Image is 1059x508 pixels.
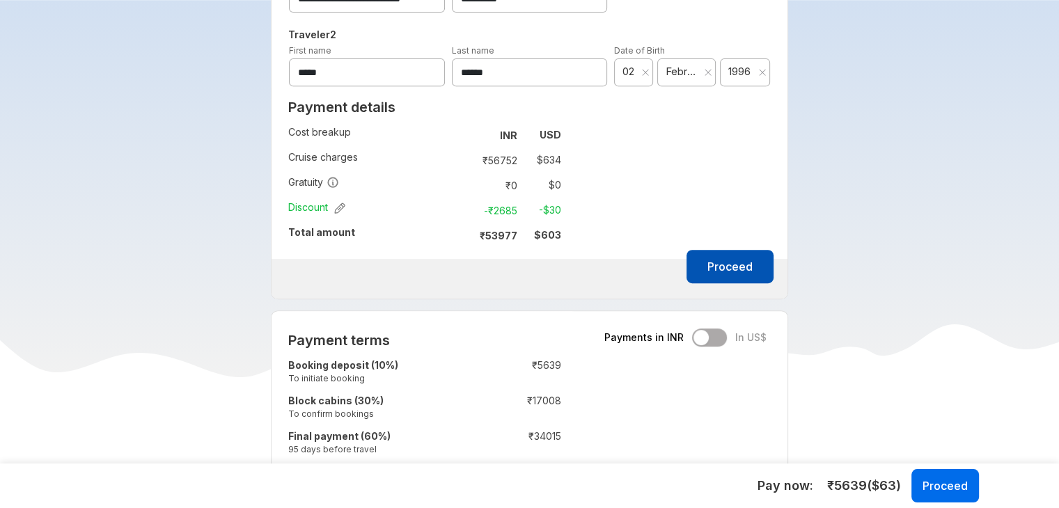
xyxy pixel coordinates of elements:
strong: USD [540,129,561,141]
strong: $ 603 [534,229,561,241]
button: Clear [704,65,712,79]
span: Discount [288,200,345,214]
span: February [666,65,698,79]
td: ₹ 5639 [478,356,561,391]
td: -$ 30 [523,200,561,220]
strong: Total amount [288,226,355,238]
label: First name [289,45,331,56]
button: Clear [641,65,650,79]
small: To confirm bookings [288,408,471,420]
strong: ₹ 53977 [480,230,517,241]
label: Date of Birth [614,45,665,56]
button: Proceed [911,469,979,502]
td: Cost breakup [288,122,458,148]
strong: Final payment (60%) [288,430,391,442]
td: : [458,198,464,223]
td: : [458,122,464,148]
td: : [458,173,464,198]
strong: Block cabins (30%) [288,395,384,406]
td: : [471,356,478,391]
label: Last name [452,45,494,56]
td: : [458,223,464,248]
button: Proceed [687,250,774,283]
span: 02 [622,65,638,79]
strong: INR [500,129,517,141]
span: 1996 [728,65,753,79]
h5: Traveler 2 [285,26,774,43]
td: $ 0 [523,175,561,195]
td: Cruise charges [288,148,458,173]
svg: close [758,68,767,77]
td: ₹ 17008 [478,391,561,427]
td: ₹ 0 [464,175,523,195]
td: -₹ 2685 [464,200,523,220]
h2: Payment details [288,99,561,116]
svg: close [704,68,712,77]
span: Payments in INR [604,331,684,344]
h5: Pay now: [758,477,813,494]
td: $ 634 [523,150,561,170]
span: In US$ [735,331,767,344]
span: ₹ 5639 ($ 63 ) [827,477,901,495]
td: : [471,391,478,427]
svg: close [641,68,650,77]
small: To initiate booking [288,372,471,384]
small: 95 days before travel [288,443,471,455]
td: : [471,427,478,462]
strong: Booking deposit (10%) [288,359,398,371]
td: ₹ 56752 [464,150,523,170]
button: Clear [758,65,767,79]
td: ₹ 34015 [478,427,561,462]
span: Gratuity [288,175,339,189]
h2: Payment terms [288,332,561,349]
td: : [458,148,464,173]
